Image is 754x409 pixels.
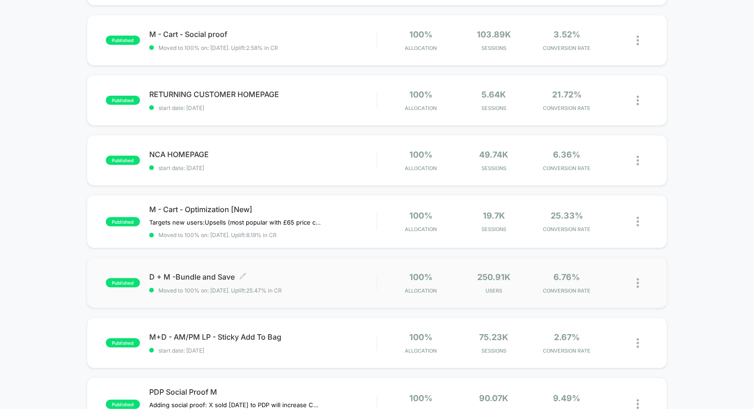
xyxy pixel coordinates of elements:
[106,156,140,165] span: published
[106,96,140,105] span: published
[553,393,580,403] span: 9.49%
[553,150,580,159] span: 6.36%
[405,287,437,294] span: Allocation
[554,332,580,342] span: 2.67%
[158,287,282,294] span: Moved to 100% on: [DATE] . Uplift: 25.47% in CR
[106,36,140,45] span: published
[483,211,505,220] span: 19.7k
[106,400,140,409] span: published
[149,332,377,342] span: M+D - AM/PM LP - Sticky Add To Bag
[479,332,508,342] span: 75.23k
[551,211,583,220] span: 25.33%
[460,348,528,354] span: Sessions
[158,44,278,51] span: Moved to 100% on: [DATE] . Uplift: 2.58% in CR
[637,156,639,165] img: close
[533,165,601,171] span: CONVERSION RATE
[149,401,321,409] span: Adding social proof: X sold [DATE] to PDP will increase CVR
[405,165,437,171] span: Allocation
[533,348,601,354] span: CONVERSION RATE
[409,90,432,99] span: 100%
[479,150,508,159] span: 49.74k
[149,387,377,397] span: PDP Social Proof M
[533,226,601,232] span: CONVERSION RATE
[533,45,601,51] span: CONVERSION RATE
[149,347,377,354] span: start date: [DATE]
[477,272,511,282] span: 250.91k
[477,30,511,39] span: 103.89k
[553,272,580,282] span: 6.76%
[149,30,377,39] span: M - Cart - Social proof
[637,96,639,105] img: close
[533,287,601,294] span: CONVERSION RATE
[149,90,377,99] span: RETURNING CUSTOMER HOMEPAGE
[158,232,277,238] span: Moved to 100% on: [DATE] . Uplift: 8.19% in CR
[553,30,580,39] span: 3.52%
[409,272,432,282] span: 100%
[149,219,321,226] span: Targets new users:Upsells (most popular with £65 price ceiling)
[149,104,377,111] span: start date: [DATE]
[405,105,437,111] span: Allocation
[533,105,601,111] span: CONVERSION RATE
[637,36,639,45] img: close
[479,393,508,403] span: 90.07k
[149,150,377,159] span: NCA HOMEPAGE
[460,165,528,171] span: Sessions
[481,90,506,99] span: 5.64k
[637,217,639,226] img: close
[106,338,140,348] span: published
[405,348,437,354] span: Allocation
[149,205,377,214] span: M - Cart - Optimization [New]
[637,399,639,409] img: close
[409,393,432,403] span: 100%
[409,30,432,39] span: 100%
[409,332,432,342] span: 100%
[149,165,377,171] span: start date: [DATE]
[405,45,437,51] span: Allocation
[460,45,528,51] span: Sessions
[637,278,639,288] img: close
[106,278,140,287] span: published
[637,338,639,348] img: close
[552,90,582,99] span: 21.72%
[460,226,528,232] span: Sessions
[149,272,377,281] span: D + M -Bundle and Save
[405,226,437,232] span: Allocation
[409,211,432,220] span: 100%
[460,287,528,294] span: Users
[106,217,140,226] span: published
[460,105,528,111] span: Sessions
[409,150,432,159] span: 100%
